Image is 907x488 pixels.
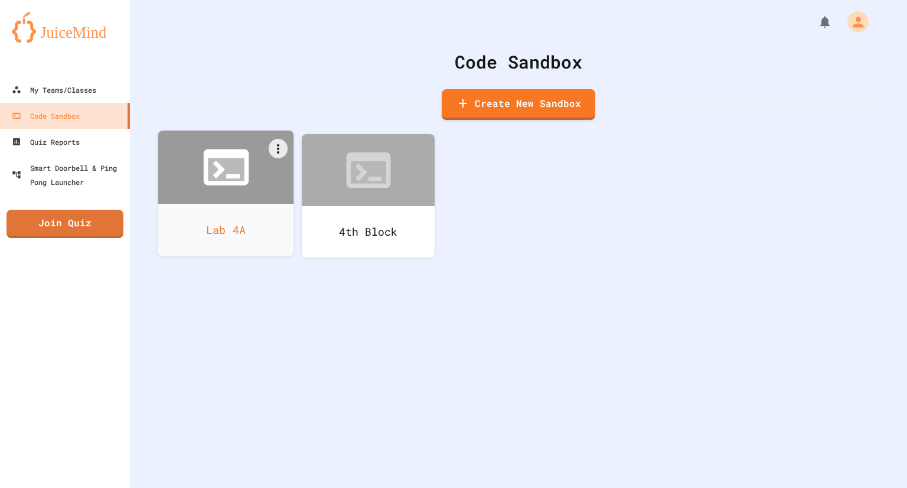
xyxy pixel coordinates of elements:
[158,131,294,256] a: Lab 4A
[12,161,125,189] div: Smart Doorbell & Ping Pong Launcher
[12,109,80,123] div: Code Sandbox
[12,83,96,97] div: My Teams/Classes
[6,210,123,238] a: Join Quiz
[796,12,835,32] div: My Notifications
[12,135,80,149] div: Quiz Reports
[302,206,435,258] div: 4th Block
[12,12,118,43] img: logo-orange.svg
[158,204,294,256] div: Lab 4A
[302,134,435,258] a: 4th Block
[159,48,877,75] div: Code Sandbox
[835,8,872,35] div: My Account
[442,89,595,120] a: Create New Sandbox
